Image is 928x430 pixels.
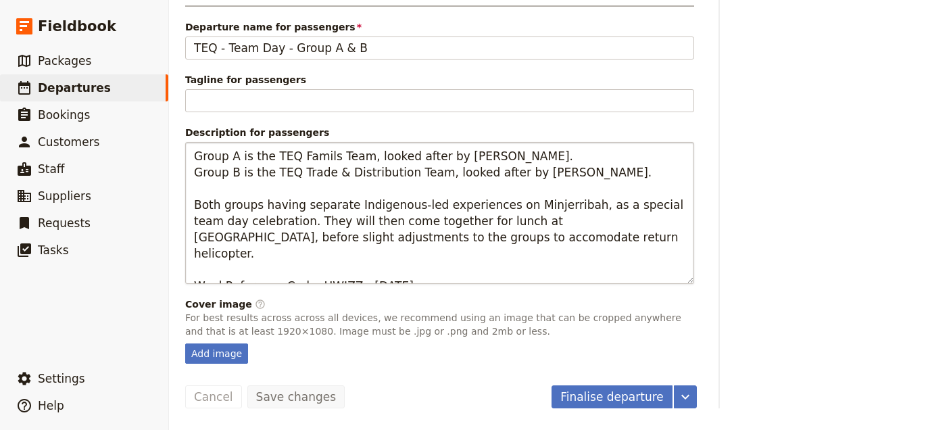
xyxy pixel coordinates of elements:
[38,16,116,37] span: Fieldbook
[185,89,694,112] input: Tagline for passengers
[38,189,91,203] span: Suppliers
[185,385,242,408] button: Cancel
[38,108,90,122] span: Bookings
[255,299,266,310] span: ​
[38,135,99,149] span: Customers
[185,343,248,364] div: Add image
[185,297,694,311] div: Cover image
[552,385,673,408] button: Finalise departure
[38,399,64,412] span: Help
[38,81,111,95] span: Departures
[38,54,91,68] span: Packages
[38,372,85,385] span: Settings
[185,73,694,87] span: Tagline for passengers
[247,385,345,408] button: Save changes
[38,162,65,176] span: Staff
[185,20,694,34] span: Departure name for passengers
[38,243,69,257] span: Tasks
[185,311,694,338] p: For best results across across all devices, we recommend using an image that can be cropped anywh...
[185,37,694,59] input: Departure name for passengers
[185,126,694,139] span: Description for passengers
[674,385,697,408] button: More actions
[185,142,694,284] textarea: Description for passengers
[38,216,91,230] span: Requests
